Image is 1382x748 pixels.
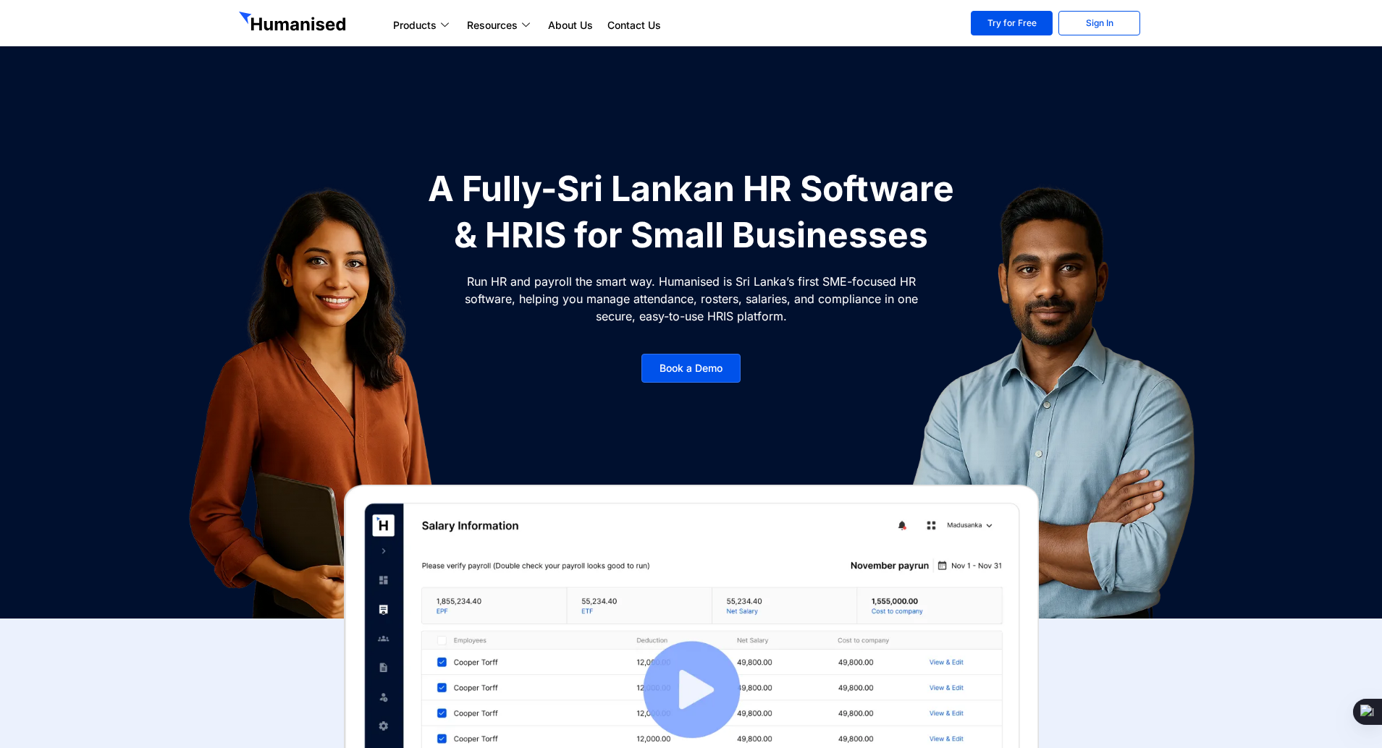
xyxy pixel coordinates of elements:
a: Contact Us [600,17,668,34]
a: About Us [541,17,600,34]
a: Resources [460,17,541,34]
img: GetHumanised Logo [239,12,349,35]
a: Products [386,17,460,34]
a: Sign In [1058,11,1140,35]
a: Book a Demo [641,354,741,383]
a: Try for Free [971,11,1053,35]
span: Book a Demo [660,363,722,373]
h1: A Fully-Sri Lankan HR Software & HRIS for Small Businesses [420,166,963,258]
p: Run HR and payroll the smart way. Humanised is Sri Lanka’s first SME-focused HR software, helping... [463,273,919,325]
